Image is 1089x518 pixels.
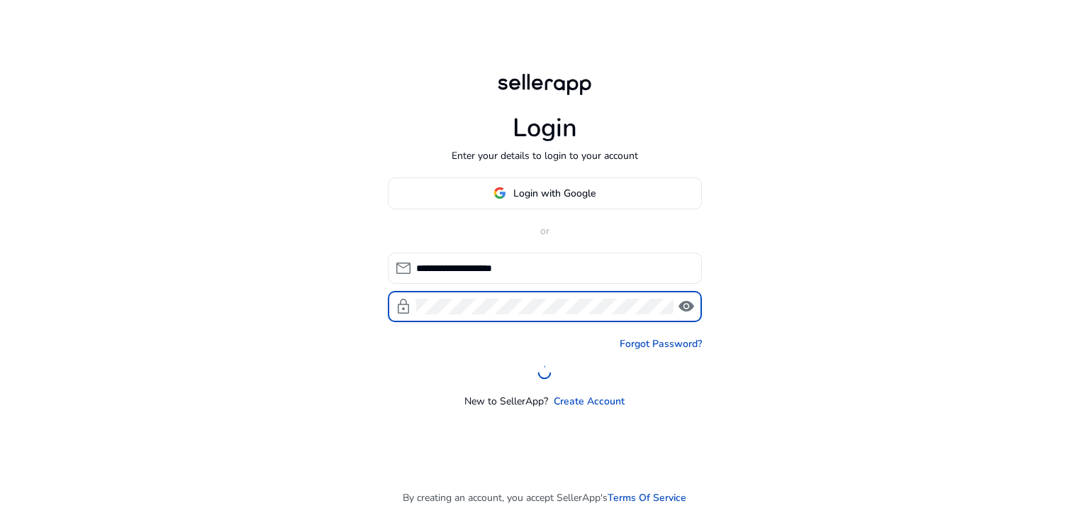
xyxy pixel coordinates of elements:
span: visibility [678,298,695,315]
p: Enter your details to login to your account [452,148,638,163]
h1: Login [513,113,577,143]
img: google-logo.svg [493,187,506,199]
p: New to SellerApp? [464,394,548,409]
a: Create Account [554,394,625,409]
span: mail [395,260,412,277]
p: or [388,224,702,238]
span: Login with Google [513,186,596,201]
span: lock [395,298,412,315]
button: Login with Google [388,177,702,209]
a: Forgot Password? [620,336,702,351]
a: Terms Of Service [608,490,686,505]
